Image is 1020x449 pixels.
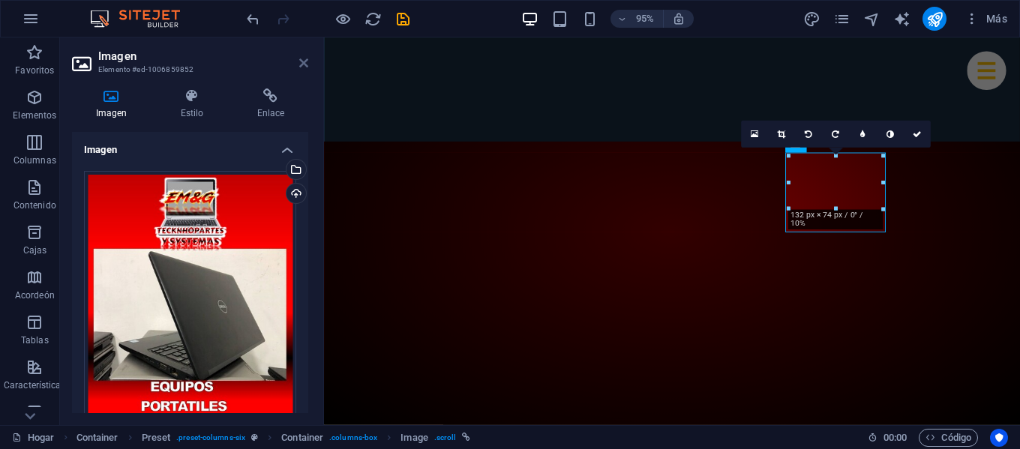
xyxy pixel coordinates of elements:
button: recargar [364,10,382,28]
font: Enlace [257,108,285,118]
i: Páginas (Ctrl+Alt+S) [833,10,850,28]
button: publicar [922,7,946,31]
span: Click to select. Double-click to edit [142,429,171,447]
span: Click to select. Double-click to edit [400,429,427,447]
font: Hogar [28,432,54,443]
font: Código [941,432,971,443]
i: Recargar página [364,10,382,28]
font: Estilo [181,108,204,118]
i: This element is linked [462,433,470,442]
i: This element is a customizable preset [251,433,258,442]
i: Diseño (Ctrl+Alt+Y) [803,10,820,28]
button: generador de texto [892,10,910,28]
a: Seleccione archivos del administrador de archivos, fotos de archivo o cargue archivos [740,121,767,148]
nav: migaja de pan [76,429,471,447]
font: Imagen [96,108,127,118]
button: Haga clic aquí para salir del modo de vista previa y continuar editando [334,10,352,28]
button: Más [958,7,1013,31]
a: Escala de grises [876,121,903,148]
button: diseño [802,10,820,28]
button: navegador [862,10,880,28]
i: Publicar [926,10,943,28]
span: Click to select. Double-click to edit [76,429,118,447]
a: Modo de recorte [768,121,795,148]
span: . columns-box [329,429,377,447]
font: Imagen [84,144,117,155]
i: Guardar (Ctrl+S) [394,10,412,28]
div: portusa-9qLxewlcZZyKXjRHTn736g.jpg [84,171,296,444]
font: Imagen [98,49,136,63]
span: . preset-columns-six [176,429,245,447]
button: 95% [610,10,664,28]
i: Escritor de IA [893,10,910,28]
i: Al cambiar el tamaño, se ajusta automáticamente el nivel de zoom para adaptarse al dispositivo el... [672,12,685,25]
button: Centrados en el usuario [990,429,1008,447]
a: Haga clic para cancelar la selección. Haga doble clic para abrir Páginas. [12,429,55,447]
button: Código [919,429,978,447]
a: Difuminar [849,121,876,148]
font: Contenido [13,200,56,211]
font: Acordeón [15,290,55,301]
font: 95% [636,13,654,24]
a: Girar 90° a la izquierda [795,121,822,148]
span: Click to select. Double-click to edit [281,429,323,447]
font: Elemento #ed-1006859852 [98,65,193,73]
font: 00:00 [883,432,907,443]
font: Más [986,13,1007,25]
span: . scroll [434,429,457,447]
font: Cajas [23,245,47,256]
button: deshacer [244,10,262,28]
img: Logotipo del editor [86,10,199,28]
font: Elementos [13,110,56,121]
button: páginas [832,10,850,28]
button: ahorrar [394,10,412,28]
a: Confirmar (Ctrl ⏎) [903,121,930,148]
h6: Tiempo de sesión [868,429,907,447]
font: Características [4,380,66,391]
font: Favoritos [15,65,54,76]
a: Girar 90° a la derecha [822,121,849,148]
i: Navegador [863,10,880,28]
font: Columnas [13,155,56,166]
font: Tablas [21,335,49,346]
